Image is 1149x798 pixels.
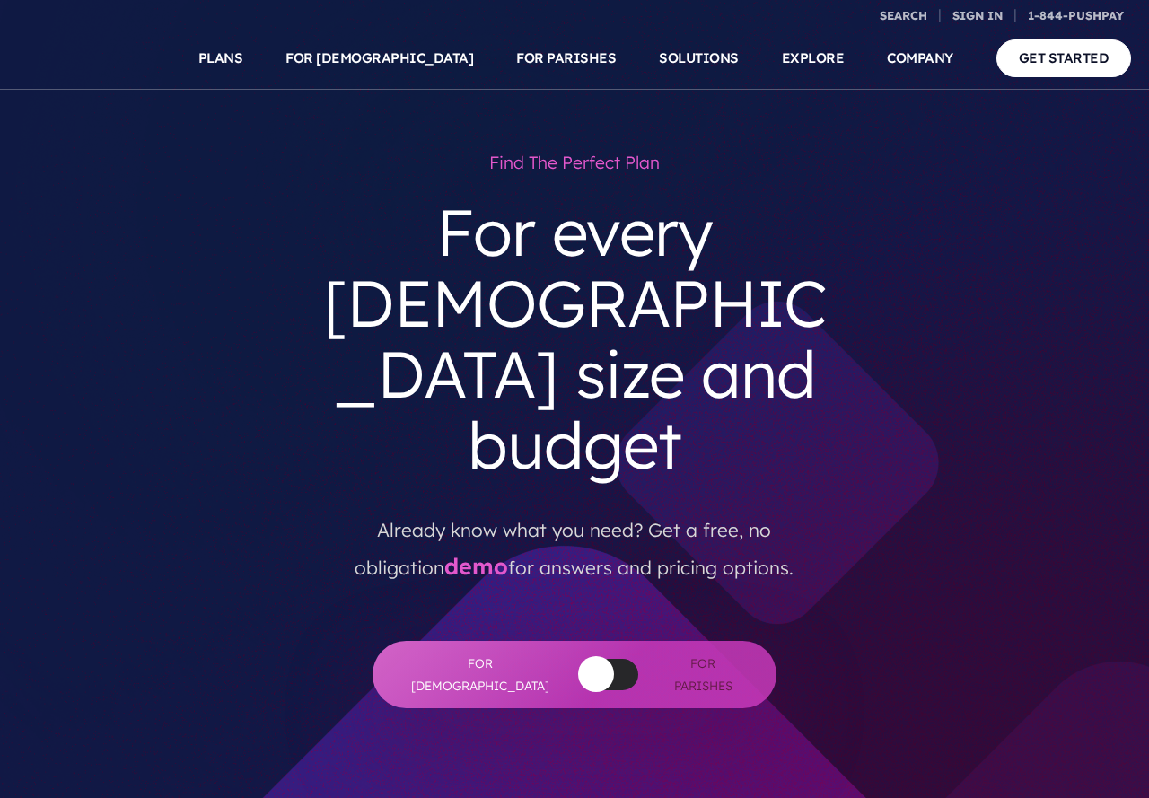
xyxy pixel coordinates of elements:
a: SOLUTIONS [659,27,739,90]
p: Already know what you need? Get a free, no obligation for answers and pricing options. [317,495,832,587]
a: EXPLORE [782,27,845,90]
h1: Find the perfect plan [303,144,846,182]
a: GET STARTED [996,39,1132,76]
a: FOR [DEMOGRAPHIC_DATA] [285,27,473,90]
a: demo [444,552,508,580]
span: For Parishes [665,653,741,697]
a: COMPANY [887,27,953,90]
span: For [DEMOGRAPHIC_DATA] [408,653,552,697]
a: FOR PARISHES [516,27,616,90]
a: PLANS [198,27,243,90]
h3: For every [DEMOGRAPHIC_DATA] size and budget [303,182,846,495]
